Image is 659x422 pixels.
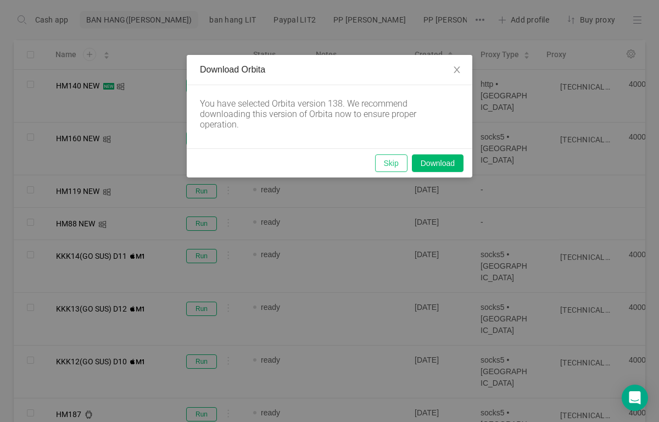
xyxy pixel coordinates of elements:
div: Open Intercom Messenger [622,385,648,411]
div: Download Orbita [200,64,459,76]
button: Skip [375,154,407,172]
button: Close [442,55,472,86]
i: icon: close [453,65,461,74]
button: Download [412,154,463,172]
div: You have selected Orbita version 138. We recommend downloading this version of Orbita now to ensu... [200,98,442,130]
